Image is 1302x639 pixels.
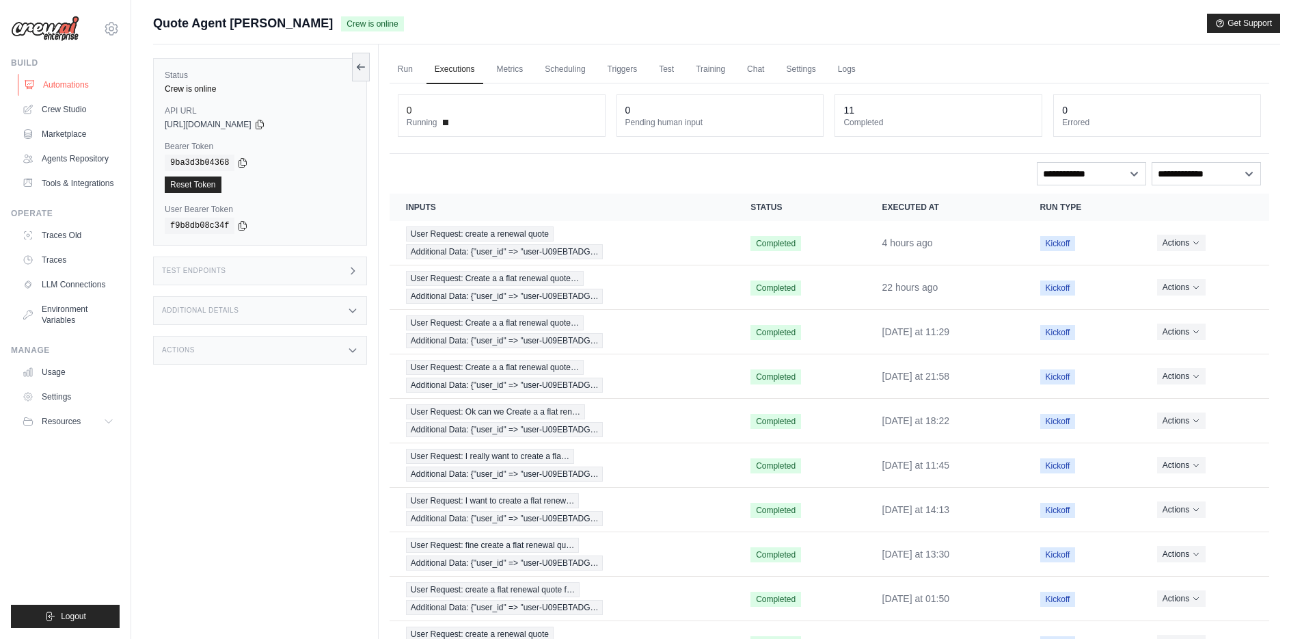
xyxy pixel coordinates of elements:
div: Crew is online [165,83,355,94]
span: Completed [750,325,801,340]
span: Kickoff [1040,236,1076,251]
a: View execution details for User Request [406,493,718,526]
span: Kickoff [1040,458,1076,473]
a: Scheduling [537,55,593,84]
a: View execution details for User Request [406,404,718,437]
dt: Pending human input [625,117,815,128]
span: Completed [750,281,801,296]
span: User Request: Create a a flat renewal quote… [406,315,584,330]
button: Actions for execution [1157,324,1206,340]
label: Bearer Token [165,141,355,152]
time: September 26, 2025 at 14:13 PDT [882,504,950,515]
label: User Bearer Token [165,204,355,215]
button: Logout [11,605,120,628]
span: Kickoff [1040,369,1076,384]
span: Additional Data: {"user_id" => "user-U09EBTADG… [406,244,603,259]
time: September 29, 2025 at 16:57 PDT [882,282,938,293]
span: Completed [750,503,801,518]
a: View execution details for User Request [406,582,718,615]
h3: Actions [162,346,195,354]
span: Additional Data: {"user_id" => "user-U09EBTADG… [406,467,603,482]
a: Run [390,55,421,84]
a: View execution details for User Request [406,271,718,304]
a: Training [688,55,733,84]
span: Additional Data: {"user_id" => "user-U09EBTADG… [406,378,603,393]
div: Operate [11,208,120,219]
iframe: Chat Widget [1234,573,1302,639]
span: Kickoff [1040,325,1076,340]
span: Kickoff [1040,503,1076,518]
div: Manage [11,345,120,356]
th: Inputs [390,194,734,221]
span: Additional Data: {"user_id" => "user-U09EBTADG… [406,289,603,304]
button: Resources [16,410,120,432]
button: Actions for execution [1157,413,1206,429]
label: API URL [165,105,355,116]
span: User Request: Create a a flat renewal quote… [406,360,584,375]
time: September 30, 2025 at 10:51 PDT [882,237,933,248]
a: Logs [830,55,864,84]
time: September 27, 2025 at 18:22 PDT [882,415,950,426]
a: Traces [16,249,120,271]
a: Reset Token [165,177,221,193]
span: Resources [42,416,81,427]
a: Settings [778,55,824,84]
button: Actions for execution [1157,235,1206,251]
time: September 28, 2025 at 21:58 PDT [882,371,950,382]
code: 9ba3d3b04368 [165,155,234,171]
h3: Additional Details [162,307,239,315]
span: Additional Data: {"user_id" => "user-U09EBTADG… [406,556,603,571]
span: User Request: I really want to create a fla… [406,449,574,464]
span: Kickoff [1040,592,1076,607]
a: Executions [426,55,483,84]
a: Settings [16,386,120,408]
button: Actions for execution [1157,501,1206,518]
th: Status [734,194,865,221]
span: Additional Data: {"user_id" => "user-U09EBTADG… [406,600,603,615]
div: 0 [625,103,631,117]
a: Agents Repository [16,148,120,170]
a: View execution details for User Request [406,226,718,259]
div: 0 [407,103,412,117]
a: Chat [739,55,772,84]
span: Running [407,117,437,128]
a: Metrics [489,55,532,84]
time: September 26, 2025 at 13:30 PDT [882,549,950,560]
button: Get Support [1207,14,1280,33]
span: User Request: create a renewal quote [406,226,554,242]
span: Completed [750,547,801,562]
span: [URL][DOMAIN_NAME] [165,119,252,130]
a: Crew Studio [16,99,120,120]
span: User Request: Create a a flat renewal quote… [406,271,584,286]
a: View execution details for User Request [406,360,718,393]
span: Completed [750,458,801,473]
div: 0 [1062,103,1068,117]
a: Environment Variables [16,298,120,331]
span: Completed [750,592,801,607]
dt: Errored [1062,117,1252,128]
time: September 26, 2025 at 01:50 PDT [882,593,950,604]
span: Completed [750,369,801,384]
span: Kickoff [1040,281,1076,296]
a: Traces Old [16,224,120,246]
span: Additional Data: {"user_id" => "user-U09EBTADG… [406,333,603,348]
span: Kickoff [1040,547,1076,562]
span: User Request: I want to create a flat renew… [406,493,579,508]
button: Actions for execution [1157,457,1206,473]
span: Additional Data: {"user_id" => "user-U09EBTADG… [406,422,603,437]
dt: Completed [843,117,1033,128]
label: Status [165,70,355,81]
div: 11 [843,103,854,117]
a: Test [651,55,682,84]
time: September 27, 2025 at 11:45 PDT [882,460,950,471]
span: Crew is online [341,16,403,31]
a: View execution details for User Request [406,449,718,482]
code: f9b8db08c34f [165,218,234,234]
button: Actions for execution [1157,368,1206,384]
a: Marketplace [16,123,120,145]
button: Actions for execution [1157,546,1206,562]
div: Build [11,57,120,68]
span: Completed [750,414,801,429]
span: Kickoff [1040,414,1076,429]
